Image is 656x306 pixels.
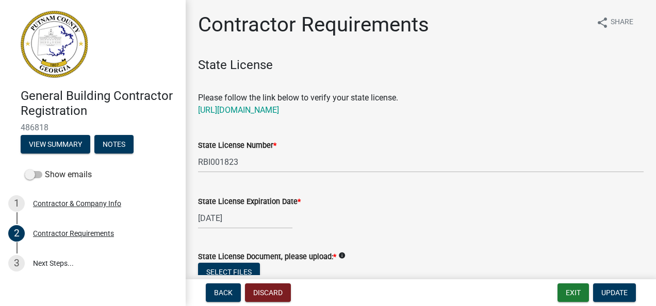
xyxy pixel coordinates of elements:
button: Update [593,283,636,302]
label: State License Expiration Date [198,198,301,206]
wm-modal-confirm: Summary [21,141,90,149]
label: Show emails [25,168,92,181]
a: [URL][DOMAIN_NAME] [198,105,279,115]
button: Exit [557,283,589,302]
button: shareShare [588,12,642,32]
button: View Summary [21,135,90,154]
button: Discard [245,283,291,302]
span: Share [611,16,633,29]
input: mm/dd/yyyy [198,208,292,229]
h1: Contractor Requirements [198,12,429,37]
label: State License Number [198,142,276,149]
wm-modal-confirm: Notes [94,141,134,149]
div: Contractor Requirements [33,230,114,237]
img: Putnam County, Georgia [21,11,88,78]
button: Select files [198,263,260,281]
h4: General Building Contractor Registration [21,89,177,118]
p: Please follow the link below to verify your state license. [198,92,644,116]
button: Back [206,283,241,302]
h4: State License [198,58,644,88]
span: 486818 [21,123,165,132]
div: 3 [8,255,25,271]
span: Back [214,288,233,297]
i: share [596,16,609,29]
label: State License Document, please upload: [198,253,336,261]
div: 2 [8,225,25,242]
div: Contractor & Company Info [33,200,121,207]
button: Notes [94,135,134,154]
div: 1 [8,195,25,212]
i: info [338,252,346,259]
span: Update [601,288,628,297]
